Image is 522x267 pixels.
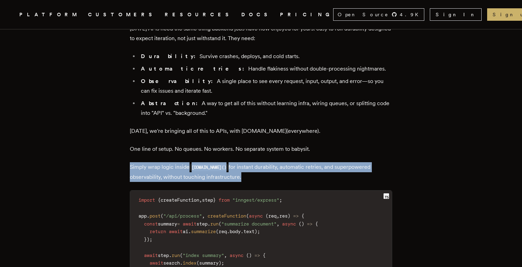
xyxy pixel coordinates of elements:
span: { [301,213,304,219]
span: await [183,221,196,227]
span: "summarize document" [221,221,277,227]
span: "index summary" [183,252,224,258]
span: ai [183,229,188,234]
span: summary [158,221,177,227]
span: ) [249,252,252,258]
span: { [158,197,161,203]
span: , [277,221,279,227]
li: A single place to see every request, input, output, and error—so you can fix issues and iterate f... [139,76,392,96]
p: [DATE] APIs need the same thing backend jobs have now enjoyed for years: easy to roll durability ... [130,24,392,43]
span: ; [149,237,152,242]
span: => [254,252,260,258]
span: . [180,260,183,266]
strong: Abstraction: [141,100,202,107]
span: , [277,213,279,219]
span: ( [246,213,249,219]
span: "inngest/express" [232,197,279,203]
p: [DATE], we're bringing all of this to APIs, with [DOMAIN_NAME](everywhere). [130,126,392,136]
button: PLATFORM [19,10,80,19]
span: . [241,229,243,234]
span: async [249,213,263,219]
span: { [315,221,318,227]
span: return [149,229,166,234]
span: createFunction [161,197,199,203]
span: const [144,221,158,227]
span: app [138,213,147,219]
li: Survive crashes, deploys, and cold starts. [139,52,392,61]
span: . [188,229,191,234]
li: Handle flakiness without double-processing nightmares. [139,64,392,74]
span: } [213,197,216,203]
span: ( [180,252,183,258]
span: ; [279,197,282,203]
strong: Observability: [141,78,217,84]
span: createFunction [207,213,246,219]
a: DOCS [241,10,272,19]
a: Sign In [430,8,482,21]
span: . [147,213,149,219]
span: => [307,221,312,227]
span: ( [265,213,268,219]
strong: Automatic retries: [141,65,248,72]
span: async [282,221,296,227]
span: search [163,260,180,266]
span: . [169,252,172,258]
p: Simply wrap logic inside for instant durability, automatic retries, and superpowered observabilit... [130,162,392,182]
span: ; [257,229,260,234]
p: One line of setup. No queues. No workers. No separate system to babysit. [130,144,392,154]
span: req [219,229,227,234]
code: [DOMAIN_NAME]() [190,164,229,171]
span: { [263,252,265,258]
span: ) [254,229,257,234]
span: ( [196,260,199,266]
span: ( [161,213,163,219]
span: index [183,260,196,266]
span: req [268,213,277,219]
span: summarize [191,229,216,234]
span: . [227,229,230,234]
span: run [172,252,180,258]
span: = [177,221,180,227]
span: , [202,213,205,219]
span: ) [301,221,304,227]
span: async [230,252,243,258]
span: ; [221,260,224,266]
span: run [210,221,219,227]
span: step [202,197,213,203]
span: await [149,260,163,266]
span: text [243,229,254,234]
span: , [224,252,227,258]
span: await [169,229,183,234]
span: step [196,221,207,227]
span: "/api/process" [163,213,202,219]
span: summary [199,260,219,266]
span: post [149,213,161,219]
strong: Durability: [141,53,200,59]
button: RESOURCES [165,10,233,19]
span: => [293,213,299,219]
span: ( [219,221,221,227]
li: A way to get all of this without learning infra, wiring queues, or splitting code into "API" vs. ... [139,99,392,118]
span: } [144,237,147,242]
span: ( [299,221,301,227]
span: 4.9 K [400,11,423,18]
span: ) [147,237,149,242]
span: ( [246,252,249,258]
a: PRICING [280,10,333,19]
span: step [158,252,169,258]
span: import [138,197,155,203]
span: from [219,197,230,203]
span: res [279,213,288,219]
span: Open Source [338,11,389,18]
span: , [199,197,202,203]
span: . [207,221,210,227]
span: await [144,252,158,258]
span: ) [219,260,221,266]
span: body [230,229,241,234]
a: CUSTOMERS [88,10,156,19]
span: ) [288,213,290,219]
span: ( [216,229,219,234]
